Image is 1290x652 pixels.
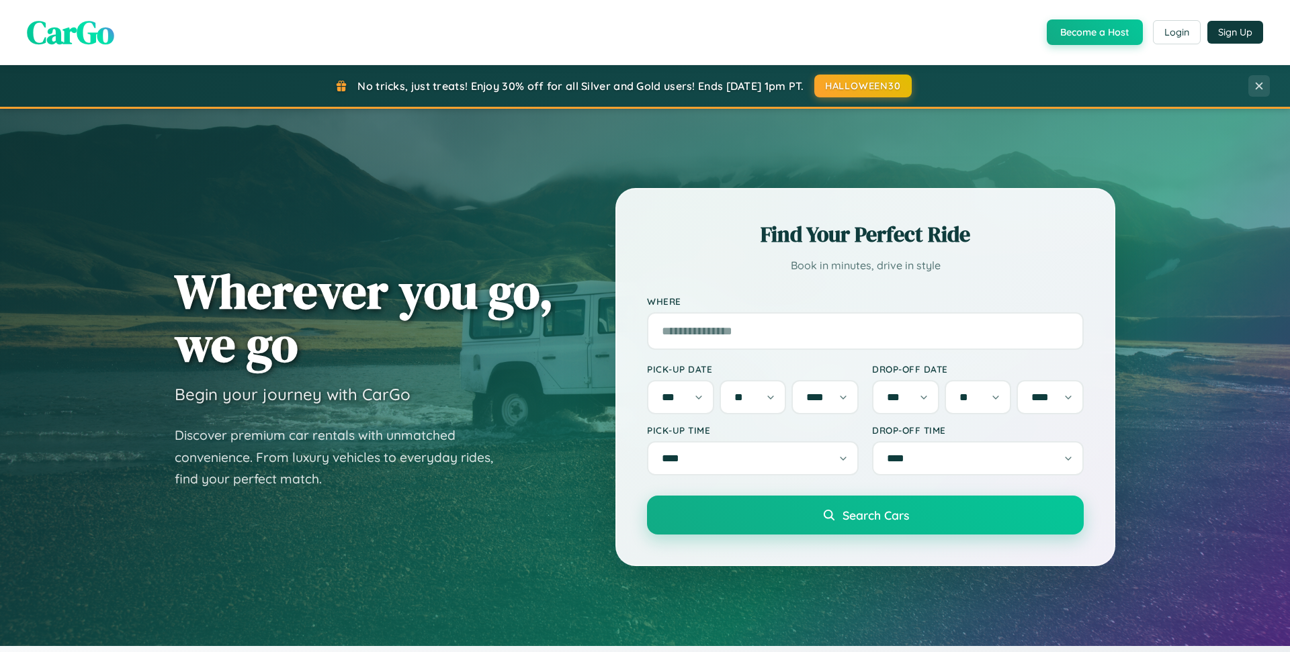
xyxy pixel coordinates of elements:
[872,424,1084,436] label: Drop-off Time
[27,10,114,54] span: CarGo
[175,265,554,371] h1: Wherever you go, we go
[647,496,1084,534] button: Search Cars
[814,75,912,97] button: HALLOWEEN30
[1153,20,1201,44] button: Login
[843,508,909,522] span: Search Cars
[647,295,1084,307] label: Where
[872,363,1084,375] label: Drop-off Date
[647,220,1084,249] h2: Find Your Perfect Ride
[647,424,859,436] label: Pick-up Time
[1047,19,1143,45] button: Become a Host
[647,256,1084,275] p: Book in minutes, drive in style
[1207,21,1263,44] button: Sign Up
[357,79,804,93] span: No tricks, just treats! Enjoy 30% off for all Silver and Gold users! Ends [DATE] 1pm PT.
[175,384,411,404] h3: Begin your journey with CarGo
[175,424,511,490] p: Discover premium car rentals with unmatched convenience. From luxury vehicles to everyday rides, ...
[647,363,859,375] label: Pick-up Date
